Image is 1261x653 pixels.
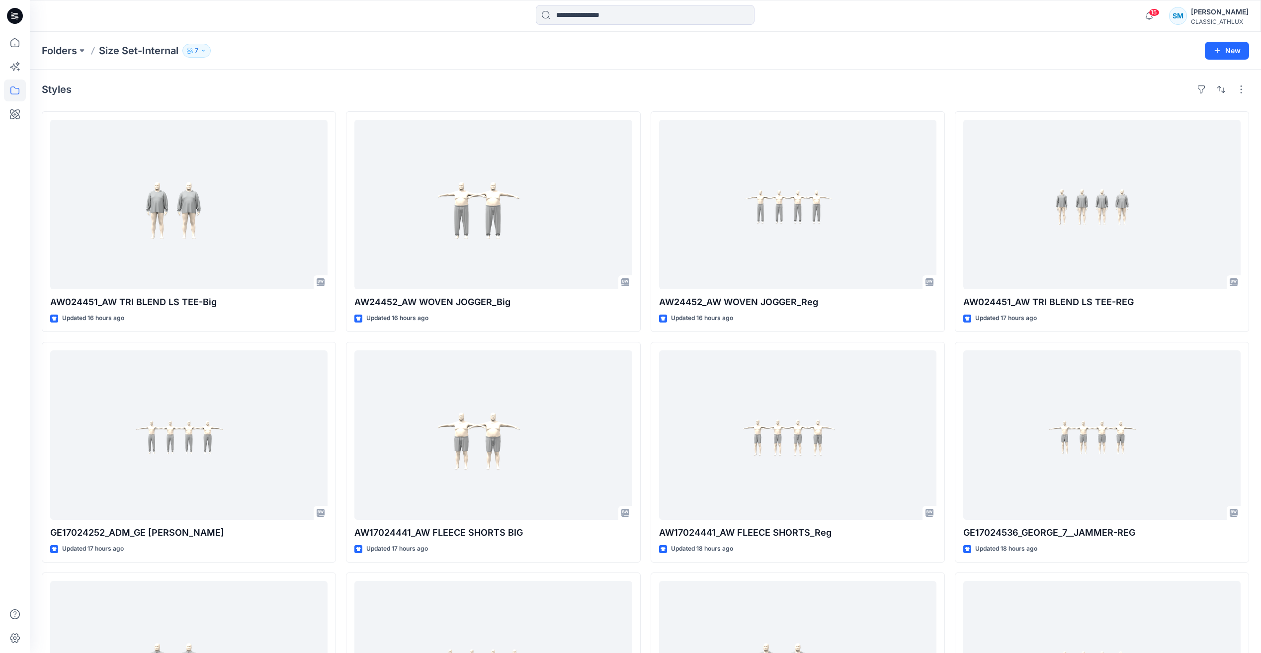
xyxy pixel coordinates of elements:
[659,526,936,540] p: AW17024441_AW FLEECE SHORTS_Reg
[975,544,1037,554] p: Updated 18 hours ago
[354,295,632,309] p: AW24452_AW WOVEN JOGGER_Big
[50,120,328,289] a: AW024451_AW TRI BLEND LS TEE-Big
[354,526,632,540] p: AW17024441_AW FLEECE SHORTS BIG
[354,350,632,520] a: AW17024441_AW FLEECE SHORTS BIG
[671,544,733,554] p: Updated 18 hours ago
[42,83,72,95] h4: Styles
[963,120,1241,289] a: AW024451_AW TRI BLEND LS TEE-REG
[99,44,178,58] p: Size Set-Internal
[975,313,1037,324] p: Updated 17 hours ago
[659,120,936,289] a: AW24452_AW WOVEN JOGGER_Reg
[195,45,198,56] p: 7
[42,44,77,58] a: Folders
[1191,18,1249,25] div: CLASSIC_ATHLUX
[354,120,632,289] a: AW24452_AW WOVEN JOGGER_Big
[963,526,1241,540] p: GE17024536_GEORGE_7__JAMMER-REG
[366,544,428,554] p: Updated 17 hours ago
[1149,8,1160,16] span: 15
[671,313,733,324] p: Updated 16 hours ago
[963,295,1241,309] p: AW024451_AW TRI BLEND LS TEE-REG
[50,295,328,309] p: AW024451_AW TRI BLEND LS TEE-Big
[62,544,124,554] p: Updated 17 hours ago
[182,44,211,58] button: 7
[1205,42,1249,60] button: New
[659,350,936,520] a: AW17024441_AW FLEECE SHORTS_Reg
[1169,7,1187,25] div: SM
[963,350,1241,520] a: GE17024536_GEORGE_7__JAMMER-REG
[50,526,328,540] p: GE17024252_ADM_GE [PERSON_NAME]
[50,350,328,520] a: GE17024252_ADM_GE TERRY JOGGER
[659,295,936,309] p: AW24452_AW WOVEN JOGGER_Reg
[62,313,124,324] p: Updated 16 hours ago
[1191,6,1249,18] div: [PERSON_NAME]
[366,313,428,324] p: Updated 16 hours ago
